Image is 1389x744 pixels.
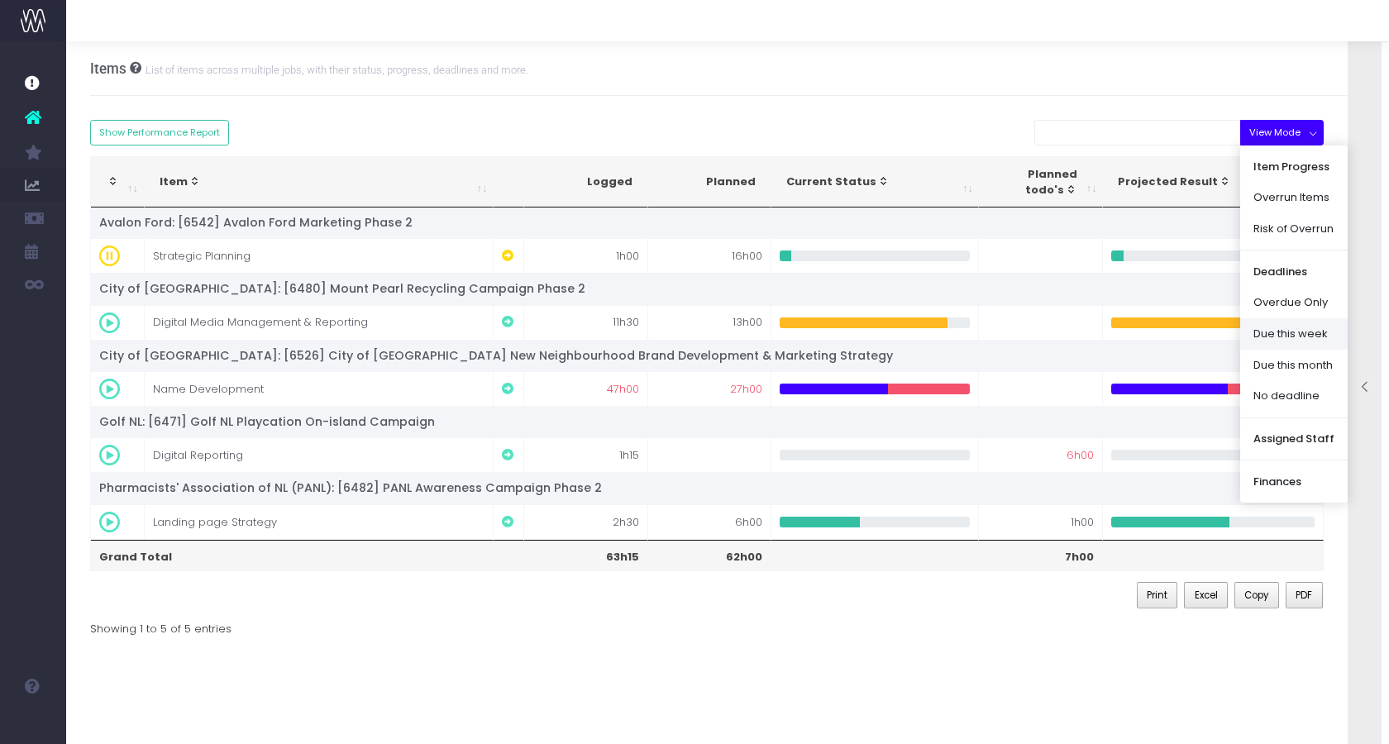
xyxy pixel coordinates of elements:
a: Assigned Staff [1240,423,1348,455]
button: Copy [1234,582,1279,608]
td: Golf NL: [6471] Golf NL Playcation On-island Campaign [91,406,1325,437]
a: Deadlines [1240,255,1348,287]
td: 1h00 [524,238,648,273]
th: Planned todo's: activate to sort column ascending [979,157,1103,207]
td: 13h00 [648,305,772,340]
span: 47h00 [607,381,639,398]
span: Items [90,60,126,77]
a: Due this month [1240,350,1348,381]
span: 6h00 [1067,447,1094,464]
span: Copy [1244,588,1268,603]
th: Current Status: activate to sort column ascending [771,157,979,207]
button: Excel [1184,582,1228,608]
button: Print [1137,582,1178,608]
a: Finances [1240,466,1348,498]
a: Overrun Items [1240,182,1348,213]
td: 2h30 [524,504,648,539]
td: Pharmacists' Association of NL (PANL): [6482] PANL Awareness Campaign Phase 2 [91,472,1325,503]
td: City of [GEOGRAPHIC_DATA]: [6526] City of [GEOGRAPHIC_DATA] New Neighbourhood Brand Development &... [91,340,1325,371]
td: Name Development [145,371,494,406]
th: Projected Result: activate to sort column ascending [1103,157,1324,207]
td: 1h00 [979,504,1103,539]
div: Planned [663,174,757,190]
a: Overdue Only [1240,287,1348,318]
div: Current Status [786,174,953,190]
th: Grand Total [91,540,494,571]
td: Digital Media Management & Reporting [145,305,494,340]
div: Planned todo's [994,166,1077,198]
button: Show Performance Report [90,120,230,145]
span: Print [1147,588,1167,603]
div: Showing 1 to 5 of 5 entries [90,612,231,637]
td: 11h30 [524,305,648,340]
th: Planned [648,157,772,207]
th: Logged [524,157,648,207]
div: Logged [539,174,632,190]
th: 63h15 [524,540,648,571]
td: 6h00 [648,504,772,539]
a: Due this week [1240,318,1348,350]
td: Landing page Strategy [145,504,494,539]
td: 1h15 [524,437,648,472]
td: Avalon Ford: [6542] Avalon Ford Marketing Phase 2 [91,207,1325,238]
th: 62h00 [648,540,772,571]
span: PDF [1296,588,1312,603]
small: List of items across multiple jobs, with their status, progress, deadlines and more. [141,60,528,77]
td: Strategic Planning [145,238,494,273]
th: : activate to sort column ascending [91,157,145,207]
span: 27h00 [730,381,762,398]
div: Item [160,174,468,190]
div: Projected Result [1118,174,1298,190]
a: Item Progress [1240,150,1348,182]
button: View Mode [1240,120,1324,145]
th: 7h00 [979,540,1103,571]
a: No deadline [1240,380,1348,412]
span: Excel [1195,588,1218,603]
td: Digital Reporting [145,437,494,472]
td: City of [GEOGRAPHIC_DATA]: [6480] Mount Pearl Recycling Campaign Phase 2 [91,273,1325,304]
td: 16h00 [648,238,772,273]
a: Risk of Overrun [1240,213,1348,245]
img: images/default_profile_image.png [21,711,45,736]
th: Item: activate to sort column ascending [145,157,494,207]
button: PDF [1286,582,1323,608]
